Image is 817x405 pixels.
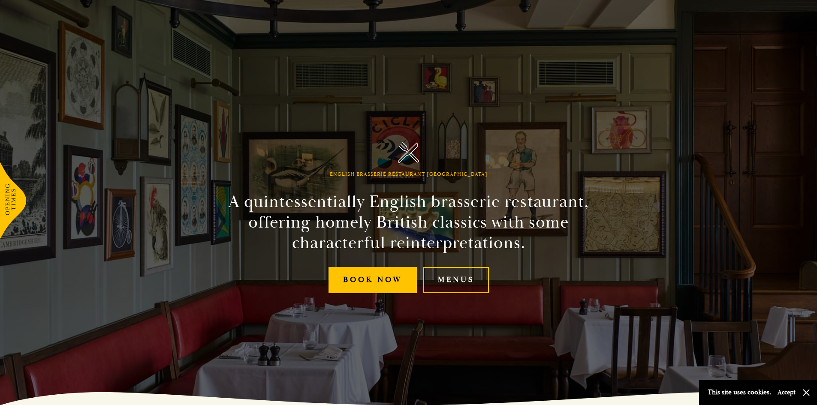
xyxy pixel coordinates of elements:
[778,388,796,396] button: Accept
[329,267,417,293] a: Book Now
[213,192,604,253] h2: A quintessentially English brasserie restaurant, offering homely British classics with some chara...
[398,142,419,163] img: Parker's Tavern Brasserie Cambridge
[708,386,771,399] p: This site uses cookies.
[802,388,811,397] button: Close and accept
[423,267,489,293] a: Menus
[330,171,488,177] h1: English Brasserie Restaurant [GEOGRAPHIC_DATA]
